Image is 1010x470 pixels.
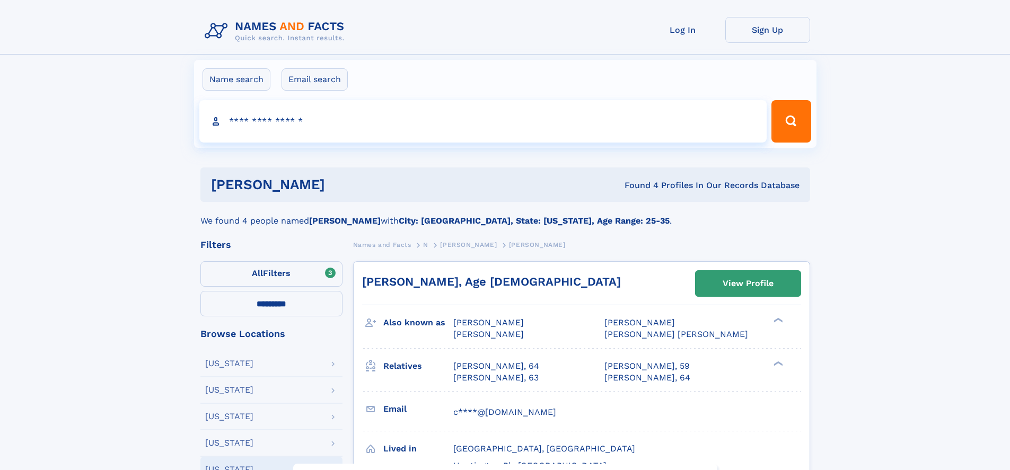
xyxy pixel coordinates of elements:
[203,68,270,91] label: Name search
[604,360,690,372] a: [PERSON_NAME], 59
[453,444,635,454] span: [GEOGRAPHIC_DATA], [GEOGRAPHIC_DATA]
[383,357,453,375] h3: Relatives
[205,412,253,421] div: [US_STATE]
[440,241,497,249] span: [PERSON_NAME]
[200,329,342,339] div: Browse Locations
[771,100,811,143] button: Search Button
[252,268,263,278] span: All
[440,238,497,251] a: [PERSON_NAME]
[453,372,539,384] a: [PERSON_NAME], 63
[696,271,801,296] a: View Profile
[453,329,524,339] span: [PERSON_NAME]
[205,439,253,447] div: [US_STATE]
[399,216,670,226] b: City: [GEOGRAPHIC_DATA], State: [US_STATE], Age Range: 25-35
[362,275,621,288] a: [PERSON_NAME], Age [DEMOGRAPHIC_DATA]
[604,317,675,327] span: [PERSON_NAME]
[200,17,353,46] img: Logo Names and Facts
[723,271,774,296] div: View Profile
[604,329,748,339] span: [PERSON_NAME] [PERSON_NAME]
[771,317,784,324] div: ❯
[205,386,253,394] div: [US_STATE]
[423,241,428,249] span: N
[353,238,411,251] a: Names and Facts
[200,240,342,250] div: Filters
[453,317,524,327] span: [PERSON_NAME]
[604,372,690,384] a: [PERSON_NAME], 64
[383,440,453,458] h3: Lived in
[640,17,725,43] a: Log In
[453,360,539,372] a: [PERSON_NAME], 64
[211,178,475,191] h1: [PERSON_NAME]
[771,360,784,367] div: ❯
[383,314,453,332] h3: Also known as
[725,17,810,43] a: Sign Up
[509,241,566,249] span: [PERSON_NAME]
[383,400,453,418] h3: Email
[423,238,428,251] a: N
[475,180,800,191] div: Found 4 Profiles In Our Records Database
[200,202,810,227] div: We found 4 people named with .
[309,216,381,226] b: [PERSON_NAME]
[282,68,348,91] label: Email search
[205,359,253,368] div: [US_STATE]
[200,261,342,287] label: Filters
[199,100,767,143] input: search input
